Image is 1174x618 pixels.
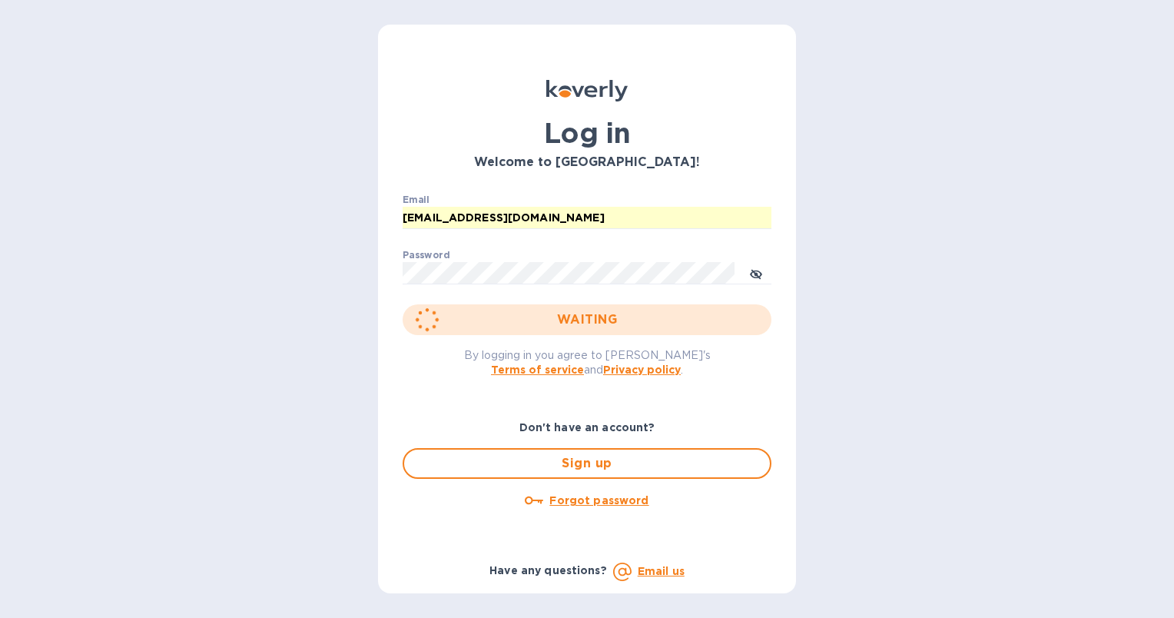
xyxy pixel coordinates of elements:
[603,364,681,376] a: Privacy policy
[416,454,758,473] span: Sign up
[403,251,449,260] label: Password
[549,494,648,507] u: Forgot password
[519,421,655,434] b: Don't have an account?
[403,155,771,170] h3: Welcome to [GEOGRAPHIC_DATA]!
[464,349,711,376] span: By logging in you agree to [PERSON_NAME]'s and .
[403,207,771,230] input: Enter email address
[403,117,771,149] h1: Log in
[638,565,685,577] a: Email us
[489,564,607,576] b: Have any questions?
[741,257,771,288] button: toggle password visibility
[403,448,771,479] button: Sign up
[403,195,429,204] label: Email
[546,80,628,101] img: Koverly
[491,364,584,376] a: Terms of service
